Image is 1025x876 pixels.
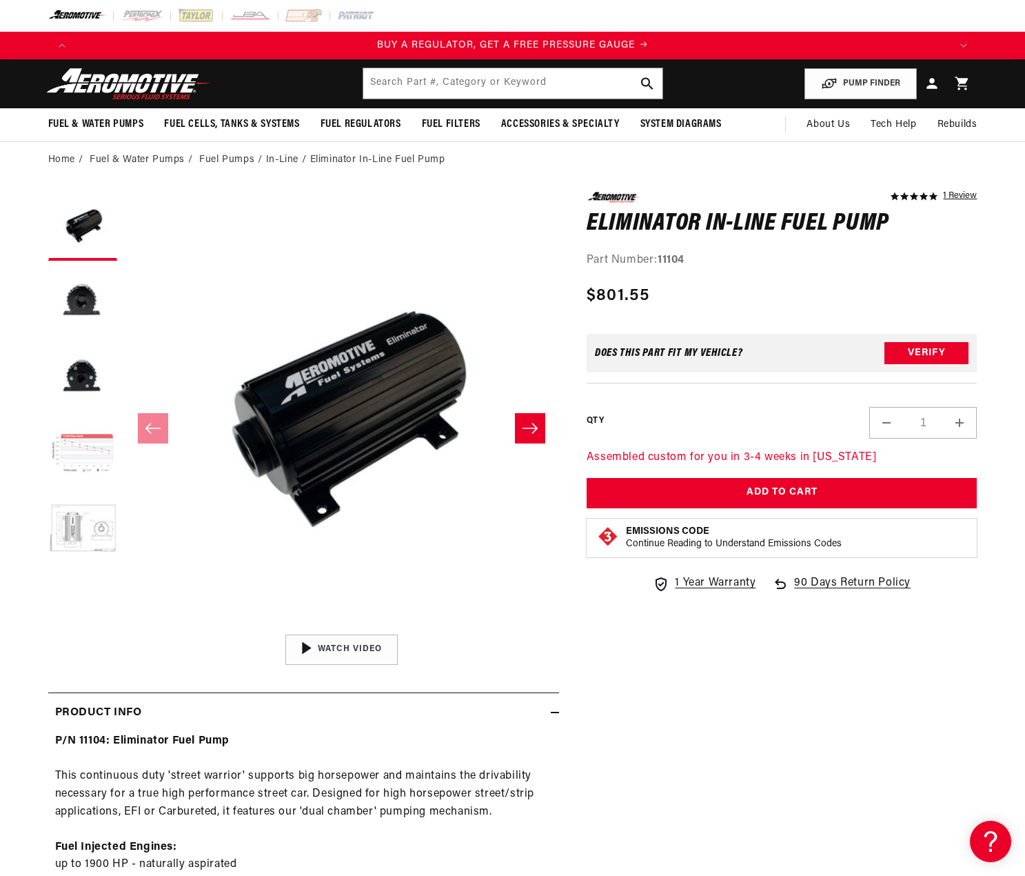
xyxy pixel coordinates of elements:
[199,152,254,168] a: Fuel Pumps
[626,526,709,537] strong: Emissions Code
[90,152,185,168] a: Fuel & Water Pumps
[266,152,310,168] li: In-Line
[626,526,842,550] button: Emissions CodeContinue Reading to Understand Emissions Codes
[285,635,398,665] button: Watch Video
[587,252,977,270] div: Part Number:
[772,575,911,606] a: 90 Days Return Policy
[48,117,144,132] span: Fuel & Water Pumps
[653,575,755,593] a: 1 Year Warranty
[76,38,950,53] div: 1 of 4
[48,32,76,59] button: Translation missing: en.sections.announcements.previous_announcement
[76,38,950,53] a: BUY A REGULATOR, GET A FREE PRESSURE GAUGE
[794,575,911,606] span: 90 Days Return Policy
[48,152,977,168] nav: breadcrumbs
[587,449,977,467] p: Assembled custom for you in 3-4 weeks in [US_STATE]
[55,735,230,746] strong: P/N 11104: Eliminator Fuel Pump
[48,495,117,564] button: Load image 5 in gallery view
[55,842,177,853] strong: Fuel Injected Engines:
[55,704,142,722] h2: Product Info
[310,152,445,168] li: Eliminator In-Line Fuel Pump
[658,255,684,266] strong: 11104
[884,342,968,364] button: Verify
[48,693,559,733] summary: Product Info
[138,413,168,444] button: Slide left
[943,192,977,201] a: 1 reviews
[48,152,75,168] a: Home
[950,32,977,59] button: Translation missing: en.sections.announcements.next_announcement
[597,526,619,548] img: Emissions code
[937,117,977,132] span: Rebuilds
[626,538,842,550] p: Continue Reading to Understand Emissions Codes
[321,117,401,132] span: Fuel Regulators
[587,415,604,427] label: QTY
[587,478,977,509] button: Add to Cart
[630,108,732,141] summary: System Diagrams
[48,268,117,337] button: Load image 2 in gallery view
[76,38,950,53] div: Announcement
[501,117,620,132] span: Accessories & Specialty
[515,413,545,444] button: Slide right
[675,575,755,593] span: 1 Year Warranty
[422,117,480,132] span: Fuel Filters
[48,192,559,664] media-gallery: Gallery Viewer
[48,192,117,261] button: Load image 1 in gallery view
[38,108,154,141] summary: Fuel & Water Pumps
[640,117,722,132] span: System Diagrams
[48,344,117,412] button: Load image 3 in gallery view
[154,108,309,141] summary: Fuel Cells, Tanks & Systems
[632,68,662,99] button: search button
[927,108,988,141] summary: Rebuilds
[491,108,630,141] summary: Accessories & Specialty
[595,348,743,359] div: Does This part fit My vehicle?
[48,419,117,488] button: Load image 4 in gallery view
[412,108,491,141] summary: Fuel Filters
[587,283,649,308] span: $801.55
[164,117,299,132] span: Fuel Cells, Tanks & Systems
[804,68,917,99] button: PUMP FINDER
[860,108,926,141] summary: Tech Help
[310,108,412,141] summary: Fuel Regulators
[587,213,977,235] h1: Eliminator In-Line Fuel Pump
[363,68,662,99] input: Search by Part Number, Category or Keyword
[796,108,860,141] a: About Us
[806,119,850,130] span: About Us
[871,117,916,132] span: Tech Help
[43,68,215,100] img: Aeromotive
[14,32,1012,59] slideshow-component: Translation missing: en.sections.announcements.announcement_bar
[377,40,635,50] span: BUY A REGULATOR, GET A FREE PRESSURE GAUGE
